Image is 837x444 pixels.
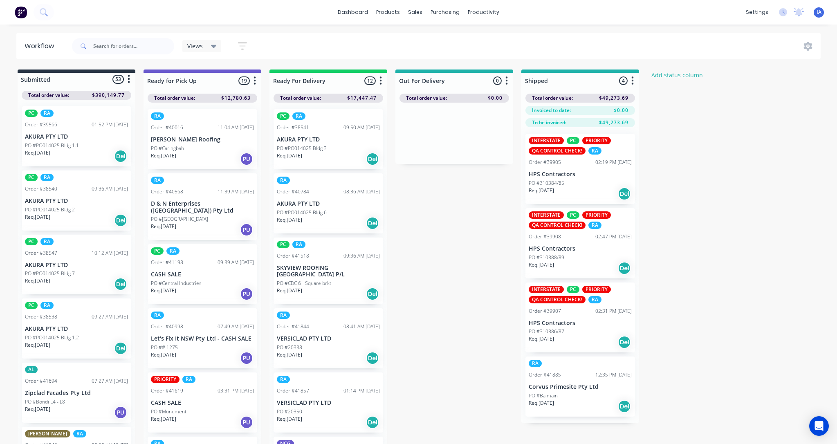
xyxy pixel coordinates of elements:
p: Req. [DATE] [277,152,302,159]
p: PO #20338 [277,344,302,351]
div: Order #38538 [25,313,57,321]
p: HPS Contractors [529,320,632,327]
p: Req. [DATE] [25,277,50,285]
div: PU [240,287,253,300]
p: PO #Caringbah [151,145,184,152]
div: PCRAOrder #3853809:27 AM [DATE]AKURA PTY LTDPO #PO014025 Bldg 1.2Req.[DATE]Del [22,298,131,359]
div: PU [114,406,127,419]
span: $390,149.77 [92,92,125,99]
p: Req. [DATE] [529,399,554,407]
span: IA [817,9,821,16]
span: Invoiced to date: [532,107,571,114]
p: PO #CDC 6 - Square brkt [277,280,331,287]
div: Order #38547 [25,249,57,257]
div: Del [366,217,379,230]
div: Order #40016 [151,124,183,131]
p: Req. [DATE] [529,335,554,343]
div: PCRAOrder #3854009:36 AM [DATE]AKURA PTY LTDPO #PO014025 Bldg 2Req.[DATE]Del [22,170,131,231]
div: Del [366,352,379,365]
div: RA [151,112,164,120]
p: HPS Contractors [529,171,632,178]
div: settings [742,6,772,18]
div: Del [618,262,631,275]
div: Order #41844 [277,323,309,330]
div: INTERSTATE [529,286,564,293]
div: sales [404,6,426,18]
div: PCRAOrder #4151809:36 AM [DATE]SKYVIEW ROOFING [GEOGRAPHIC_DATA] P/LPO #CDC 6 - Square brktReq.[D... [274,238,383,305]
a: dashboard [334,6,372,18]
div: Order #39905 [529,159,561,166]
div: RA [277,177,290,184]
div: RA [588,222,601,229]
div: [PERSON_NAME] [25,430,70,437]
p: AKURA PTY LTD [25,197,128,204]
div: Del [366,152,379,166]
div: PC [25,174,38,181]
div: Order #41694 [25,377,57,385]
div: 03:31 PM [DATE] [218,387,254,395]
div: 02:19 PM [DATE] [595,159,632,166]
p: AKURA PTY LTD [277,200,380,207]
input: Search for orders... [93,38,174,54]
div: 02:47 PM [DATE] [595,233,632,240]
p: PO ## 1275 [151,344,178,351]
div: Order #39566 [25,121,57,128]
div: 01:14 PM [DATE] [343,387,380,395]
div: 09:27 AM [DATE] [92,313,128,321]
div: INTERSTATEPCPRIORITYQA CONTROL CHECK!RAOrder #3990802:47 PM [DATE]HPS ContractorsPO #310388/89Req... [525,208,635,278]
div: RA [588,147,601,155]
p: Req. [DATE] [277,415,302,423]
div: Workflow [25,41,58,51]
div: PU [240,352,253,365]
span: Total order value: [28,92,69,99]
div: PC [151,247,164,255]
div: Order #39908 [529,233,561,240]
div: PC [25,110,38,117]
div: PRIORITYRAOrder #4161903:31 PM [DATE]CASH SALEPO #MonumentReq.[DATE]PU [148,372,257,433]
div: PCRAOrder #3854710:12 AM [DATE]AKURA PTY LTDPO #PO014025 Bldg 7Req.[DATE]Del [22,235,131,295]
p: PO #PO014025 Bldg 3 [277,145,327,152]
span: Total order value: [532,94,573,102]
div: RA [40,110,54,117]
div: Del [114,150,127,163]
div: Order #41619 [151,387,183,395]
div: PRIORITY [582,211,611,219]
p: HPS Contractors [529,245,632,252]
div: Order #41198 [151,259,183,266]
p: VERSICLAD PTY LTD [277,399,380,406]
p: PO #PO014025 Bldg 7 [25,270,75,277]
div: RAOrder #4184408:41 AM [DATE]VERSICLAD PTY LTDPO #20338Req.[DATE]Del [274,308,383,368]
p: PO #PO014025 Bldg 6 [277,209,327,216]
div: 09:36 AM [DATE] [92,185,128,193]
div: QA CONTROL CHECK! [529,296,586,303]
div: RA [40,302,54,309]
div: Order #40998 [151,323,183,330]
div: Del [366,287,379,300]
div: Order #41518 [277,252,309,260]
p: Req. [DATE] [151,415,176,423]
div: 11:39 AM [DATE] [218,188,254,195]
div: PCRAOrder #3854109:50 AM [DATE]AKURA PTY LTDPO #PO014025 Bldg 3Req.[DATE]Del [274,109,383,169]
div: Del [618,187,631,200]
span: $17,447.47 [347,94,377,102]
div: Order #38540 [25,185,57,193]
div: RA [151,177,164,184]
p: AKURA PTY LTD [25,133,128,140]
div: INTERSTATEPCPRIORITYQA CONTROL CHECK!RAOrder #3990702:31 PM [DATE]HPS ContractorsPO #310386/87Req... [525,283,635,353]
div: PC [567,211,579,219]
p: Req. [DATE] [529,187,554,194]
div: INTERSTATE [529,137,564,144]
p: PO #310388/89 [529,254,564,261]
span: $0.00 [614,107,628,114]
div: PU [240,152,253,166]
p: PO #[GEOGRAPHIC_DATA] [151,215,208,223]
div: 09:39 AM [DATE] [218,259,254,266]
div: Order #40784 [277,188,309,195]
span: $0.00 [488,94,503,102]
p: PO #PO014025 Bldg 2 [25,206,75,213]
span: Total order value: [406,94,447,102]
p: PO #Central Industries [151,280,202,287]
span: Total order value: [154,94,195,102]
span: To be invoiced: [532,119,566,126]
p: D & N Enterprises ([GEOGRAPHIC_DATA]) Pty Ltd [151,200,254,214]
